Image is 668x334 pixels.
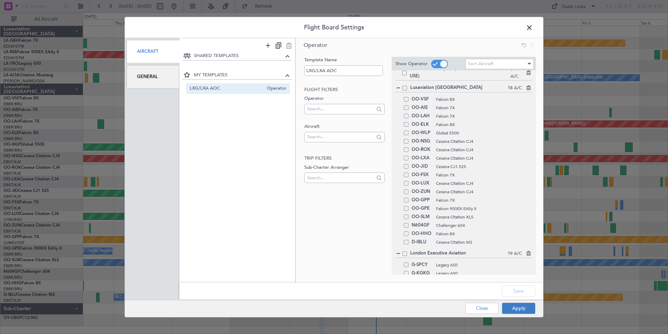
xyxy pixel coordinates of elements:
span: SHARED TEMPLATES [194,53,284,60]
span: OO-GPE [412,204,433,213]
span: OO-LAH [412,112,433,120]
span: London Executive Aviation [410,250,508,257]
span: N604GF [412,221,433,230]
span: 18 A/C [508,85,522,92]
span: LXG/LXA AOC [190,85,264,92]
header: Flight Board Settings [125,17,543,38]
span: Falcon 8X [436,96,532,103]
span: Cessna Citation CJ4 [436,147,532,153]
span: G-SPCY [412,261,433,269]
span: Global 5500 [436,130,532,136]
span: Operator [263,85,286,92]
span: Legacy 650 [436,262,532,268]
span: 19 A/C [508,250,522,257]
span: Luxaviation [GEOGRAPHIC_DATA] [410,84,508,91]
label: Show Operator [395,60,428,67]
button: Apply [502,302,535,314]
span: Cessna Citation XLS [436,214,532,220]
span: Falcon 7X [436,172,532,178]
input: Search... [307,132,374,142]
span: Cessna CJ1 525 [436,163,532,170]
button: Close [465,302,499,314]
span: Cessna Citation CJ4 [436,138,532,145]
span: MY TEMPLATES [194,71,284,78]
span: OO-LUX [412,179,433,188]
span: OO-LXA [412,154,433,162]
span: Falcon 8X [436,121,532,128]
span: D-IBLU [412,238,433,246]
label: Aircraft [304,123,384,130]
span: Cessna Citation M2 [436,239,532,245]
span: OO-ZUN [412,188,433,196]
div: General [126,65,179,89]
span: OO-ROK [412,146,433,154]
span: Luxaviation E.A.,S.A. (DUPLICATE DO NOT USE) [410,66,510,79]
span: Cessna Citation CJ4 [436,189,532,195]
div: Aircraft [126,40,179,63]
label: Operator [304,95,384,102]
span: OO-FSX [412,171,433,179]
span: Legacy 600 [436,270,532,277]
span: OO-WLP [412,129,433,137]
span: OO-AIE [412,104,433,112]
span: Falcon 7X [436,113,532,119]
span: OO-ELK [412,120,433,129]
span: OO-NSG [412,137,433,146]
span: Falcon 7X [436,197,532,203]
input: Search... [307,172,374,183]
span: Challenger 604 [436,222,532,229]
span: OO-HHO [412,230,433,238]
span: OO-VSF [412,95,433,104]
span: G-KGKG [412,269,433,278]
span: OO-SLM [412,213,433,221]
span: Cessna Citation CJ4 [436,180,532,187]
label: Sub-Charter Arranger [304,164,384,171]
span: Operator [304,41,327,49]
span: Falcon 8X [436,231,532,237]
span: Falcon 900EX EASy II [436,206,532,212]
h2: Flight filters [304,86,384,93]
h2: Trip filters [304,155,384,162]
span: Cessna Citation CJ4 [436,155,532,161]
span: OO-GPP [412,196,433,204]
label: Template Name [304,57,384,64]
span: Falcon 7X [436,105,532,111]
span: 0 A/C [510,66,522,80]
span: OO-JID [412,162,433,171]
input: Search... [307,104,374,114]
span: Sort Aircraft [468,61,494,67]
